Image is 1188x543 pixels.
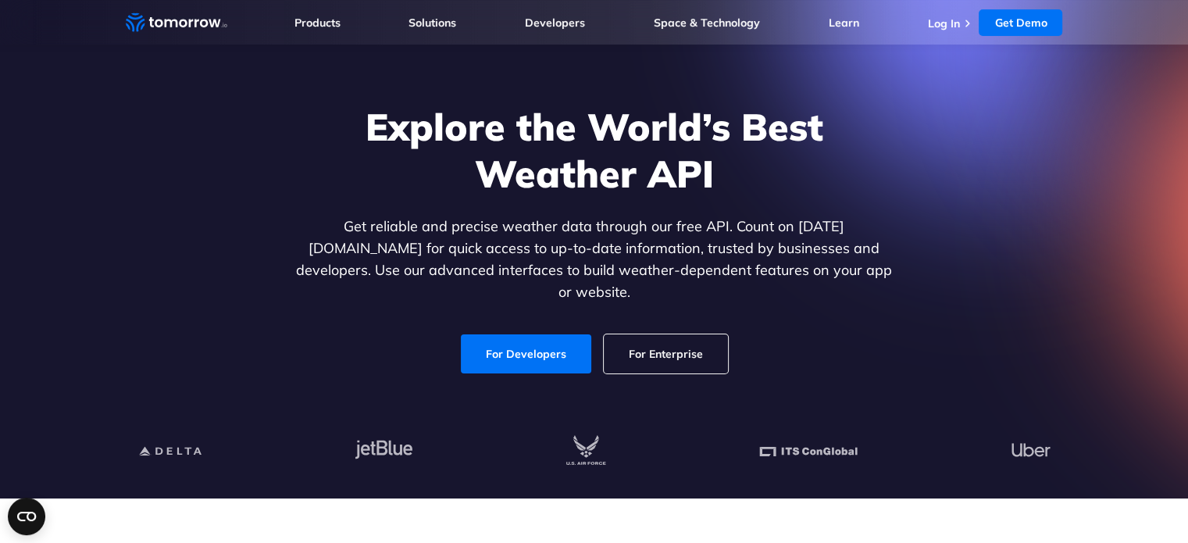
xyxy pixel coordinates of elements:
a: Home link [126,11,227,34]
h1: Explore the World’s Best Weather API [293,103,896,197]
button: Open CMP widget [8,498,45,535]
p: Get reliable and precise weather data through our free API. Count on [DATE][DOMAIN_NAME] for quic... [293,216,896,303]
a: Solutions [408,16,456,30]
a: For Enterprise [604,334,728,373]
a: Products [294,16,341,30]
a: Developers [525,16,585,30]
a: Learn [829,16,859,30]
a: Get Demo [979,9,1062,36]
a: For Developers [461,334,591,373]
a: Log In [927,16,959,30]
a: Space & Technology [654,16,760,30]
